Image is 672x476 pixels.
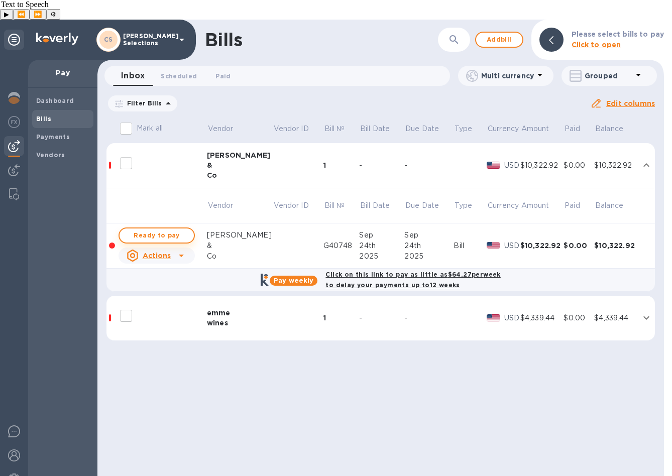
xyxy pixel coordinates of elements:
[207,230,273,241] div: [PERSON_NAME]
[595,200,636,211] span: Balance
[215,71,231,81] span: Paid
[274,124,309,134] p: Vendor ID
[324,124,345,134] p: Bill №
[207,150,273,160] div: [PERSON_NAME]
[324,200,358,211] span: Bill №
[36,97,74,104] b: Dashboard
[504,313,520,323] p: USD
[404,251,454,262] div: 2025
[36,68,89,78] p: Pay
[405,200,452,211] span: Due Date
[405,200,439,211] p: Due Date
[572,30,664,38] b: Please select bills to pay
[487,162,500,169] img: USD
[8,116,20,128] img: Foreign exchange
[521,124,549,134] p: Amount
[121,69,145,83] span: Inbox
[585,71,632,81] p: Grouped
[208,200,234,211] p: Vendor
[488,124,519,134] p: Currency
[595,124,623,134] p: Balance
[36,115,51,123] b: Bills
[595,124,636,134] span: Balance
[639,310,654,325] button: expand row
[564,160,594,171] div: $0.00
[487,242,500,249] img: USD
[207,160,273,170] div: &
[481,71,534,81] p: Multi currency
[404,230,454,241] div: Sep
[564,313,594,323] div: $0.00
[36,133,70,141] b: Payments
[359,230,404,241] div: Sep
[404,241,454,251] div: 24th
[143,252,171,260] u: Actions
[594,313,638,323] div: $4,339.44
[323,313,359,323] div: 1
[13,9,30,20] button: Previous
[123,33,173,47] p: [PERSON_NAME] Selections
[359,241,404,251] div: 24th
[521,200,563,211] span: Amount
[36,33,78,45] img: Logo
[564,241,594,251] div: $0.00
[359,251,404,262] div: 2025
[208,124,234,134] p: Vendor
[405,124,439,134] p: Due Date
[207,170,273,180] div: Co
[208,124,247,134] span: Vendor
[454,241,487,251] div: Bill
[30,9,46,20] button: Forward
[36,151,65,159] b: Vendors
[207,241,273,251] div: &
[521,200,549,211] p: Amount
[475,32,523,48] button: Addbill
[359,313,404,323] div: -
[520,241,564,251] div: $10,322.92
[595,200,623,211] p: Balance
[520,160,564,171] div: $10,322.92
[360,200,403,211] span: Bill Date
[274,200,309,211] p: Vendor ID
[274,200,322,211] span: Vendor ID
[161,71,197,81] span: Scheduled
[565,124,580,134] p: Paid
[274,277,313,284] b: Pay weekly
[359,160,404,171] div: -
[565,200,593,211] span: Paid
[137,123,163,134] p: Mark all
[119,227,195,244] button: Ready to pay
[207,308,273,318] div: emme
[323,241,359,251] div: G40748
[404,160,454,171] div: -
[521,124,563,134] span: Amount
[46,9,60,20] button: Settings
[455,200,486,211] span: Type
[565,200,580,211] p: Paid
[488,200,519,211] p: Currency
[572,41,621,49] b: Click to open
[360,124,390,134] p: Bill Date
[504,241,520,251] p: USD
[274,124,322,134] span: Vendor ID
[324,200,345,211] p: Bill №
[323,160,359,170] div: 1
[324,124,358,134] span: Bill №
[594,241,638,251] div: $10,322.92
[128,229,186,242] span: Ready to pay
[207,251,273,262] div: Co
[484,34,514,46] span: Add bill
[639,158,654,173] button: expand row
[455,124,473,134] p: Type
[123,99,162,107] p: Filter Bills
[606,99,655,107] u: Edit columns
[594,160,638,171] div: $10,322.92
[208,200,247,211] span: Vendor
[404,313,454,323] div: -
[325,271,500,289] b: Click on this link to pay as little as $64.27 per week to delay your payments up to 12 weeks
